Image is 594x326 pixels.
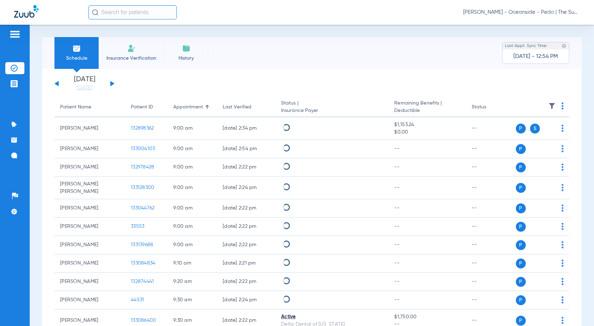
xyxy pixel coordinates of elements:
img: group-dot-blue.svg [561,260,564,267]
td: -- [466,158,514,177]
td: 9:00 AM [168,236,217,254]
span: 132874441 [131,279,154,284]
span: 133139688 [131,242,153,247]
img: group-dot-blue.svg [561,102,564,109]
td: [DATE] 2:22 PM [217,273,275,291]
span: P [516,277,526,287]
img: group-dot-blue.svg [561,164,564,171]
img: Search Icon [92,9,98,16]
span: 133086400 [131,318,156,323]
td: [PERSON_NAME] [PERSON_NAME] [54,177,125,199]
td: [DATE] 2:22 PM [217,218,275,236]
img: Manual Insurance Verification [127,44,136,53]
span: 44531 [131,297,144,302]
td: -- [466,177,514,199]
span: Insurance Payer [281,107,383,114]
td: [PERSON_NAME] [54,158,125,177]
span: -- [394,279,400,284]
span: -- [394,185,400,190]
div: Appointment [173,103,203,111]
img: Schedule [72,44,81,53]
span: P [516,316,526,326]
span: P [516,162,526,172]
span: -- [394,224,400,229]
img: group-dot-blue.svg [561,241,564,248]
td: -- [466,291,514,309]
span: Insurance Verification [104,55,159,62]
td: [DATE] 2:22 PM [217,158,275,177]
td: -- [466,218,514,236]
div: Last Verified [223,103,270,111]
span: P [516,124,526,134]
img: Zuub Logo [14,5,39,18]
td: [PERSON_NAME] [54,199,125,218]
span: -- [394,165,400,170]
td: [DATE] 2:24 PM [217,291,275,309]
td: [PERSON_NAME] [54,291,125,309]
img: filter.svg [548,102,555,109]
div: Patient Name [60,103,120,111]
iframe: Chat Widget [559,292,594,326]
span: 133004103 [131,146,155,151]
span: P [516,240,526,250]
span: History [169,55,203,62]
td: 9:00 AM [168,199,217,218]
span: P [516,222,526,232]
div: Appointment [173,103,211,111]
span: 132898362 [131,126,154,131]
td: 9:00 AM [168,117,217,140]
img: group-dot-blue.svg [561,145,564,152]
span: [DATE] - 12:54 PM [513,53,558,60]
td: 9:10 AM [168,254,217,273]
td: [DATE] 2:22 PM [217,236,275,254]
span: 132978428 [131,165,154,170]
span: $0.00 [394,129,460,136]
span: P [516,144,526,154]
a: [DATE] [63,84,106,91]
img: group-dot-blue.svg [561,278,564,285]
td: [DATE] 2:21 PM [217,254,275,273]
span: [PERSON_NAME] - Oceanside - Pedo | The Super Dentists [463,9,580,16]
span: -- [394,206,400,211]
td: [PERSON_NAME] [54,236,125,254]
span: -- [394,242,400,247]
td: -- [466,236,514,254]
td: [PERSON_NAME] [54,273,125,291]
span: $1,153.24 [394,121,460,129]
td: -- [466,199,514,218]
span: 33553 [131,224,144,229]
div: Last Verified [223,103,251,111]
span: -- [394,146,400,151]
span: Last Appt. Sync Time: [505,42,547,49]
span: 133128300 [131,185,154,190]
span: -- [394,297,400,302]
img: group-dot-blue.svg [561,184,564,191]
td: 9:00 AM [168,140,217,158]
span: P [516,259,526,268]
span: Schedule [60,55,93,62]
td: 9:30 AM [168,291,217,309]
th: Remaining Benefits | [389,97,466,117]
div: Patient ID [131,103,153,111]
td: [PERSON_NAME] [54,218,125,236]
div: Patient Name [60,103,91,111]
div: Active [281,313,383,321]
td: 9:00 AM [168,177,217,199]
td: [PERSON_NAME] [54,117,125,140]
td: -- [466,140,514,158]
span: P [516,183,526,193]
img: group-dot-blue.svg [561,205,564,212]
th: Status [466,97,514,117]
div: Patient ID [131,103,162,111]
td: -- [466,254,514,273]
td: [DATE] 2:22 PM [217,199,275,218]
th: Status | [275,97,389,117]
td: [PERSON_NAME] [54,140,125,158]
td: -- [466,273,514,291]
span: 133044762 [131,206,155,211]
td: 9:00 AM [168,158,217,177]
td: [DATE] 2:24 PM [217,177,275,199]
img: group-dot-blue.svg [561,125,564,132]
span: Deductible [394,107,460,114]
